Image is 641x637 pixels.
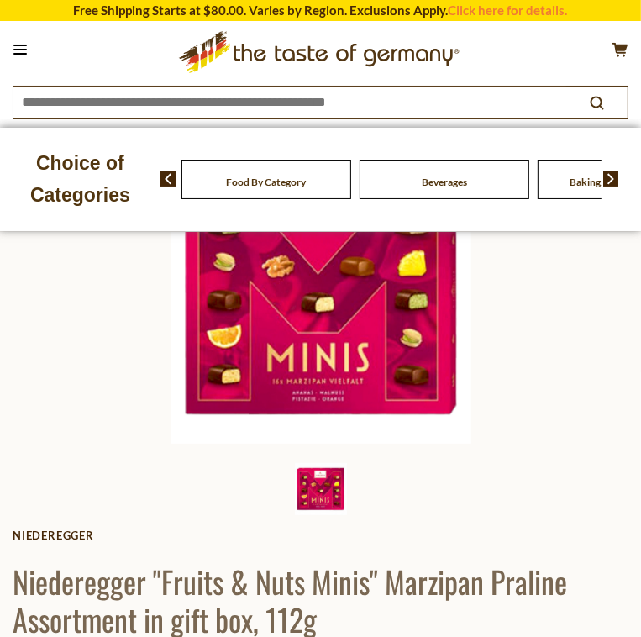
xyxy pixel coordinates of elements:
a: Beverages [422,176,467,188]
a: Click here for details. [449,3,568,18]
a: Niederegger [13,529,628,542]
img: Niederegger "Fruits & Nuts Minis" Marzipan Praline Assortment in gift box, 112g [295,463,347,515]
img: previous arrow [160,171,176,187]
a: Food By Category [226,176,306,188]
img: next arrow [603,171,619,187]
img: Niederegger "Fruits & Nuts Minis" Marzipan Praline Assortment in gift box, 112g [171,143,471,444]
